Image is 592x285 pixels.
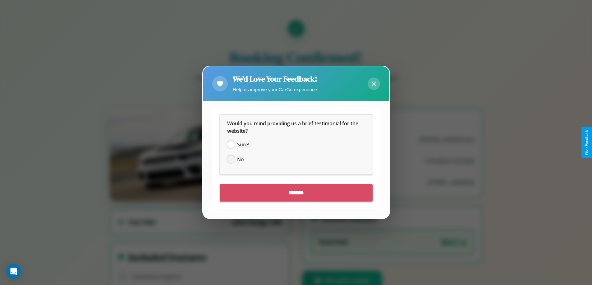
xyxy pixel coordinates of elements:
h2: We'd Love Your Feedback! [233,74,317,84]
p: Help us improve your CarGo experience [233,85,317,94]
span: Sure! [237,141,249,149]
div: Give Feedback [585,130,589,155]
div: Open Intercom Messenger [6,264,21,279]
span: Would you mind providing us a brief testimonial for the website? [227,120,360,135]
span: No [237,156,244,163]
